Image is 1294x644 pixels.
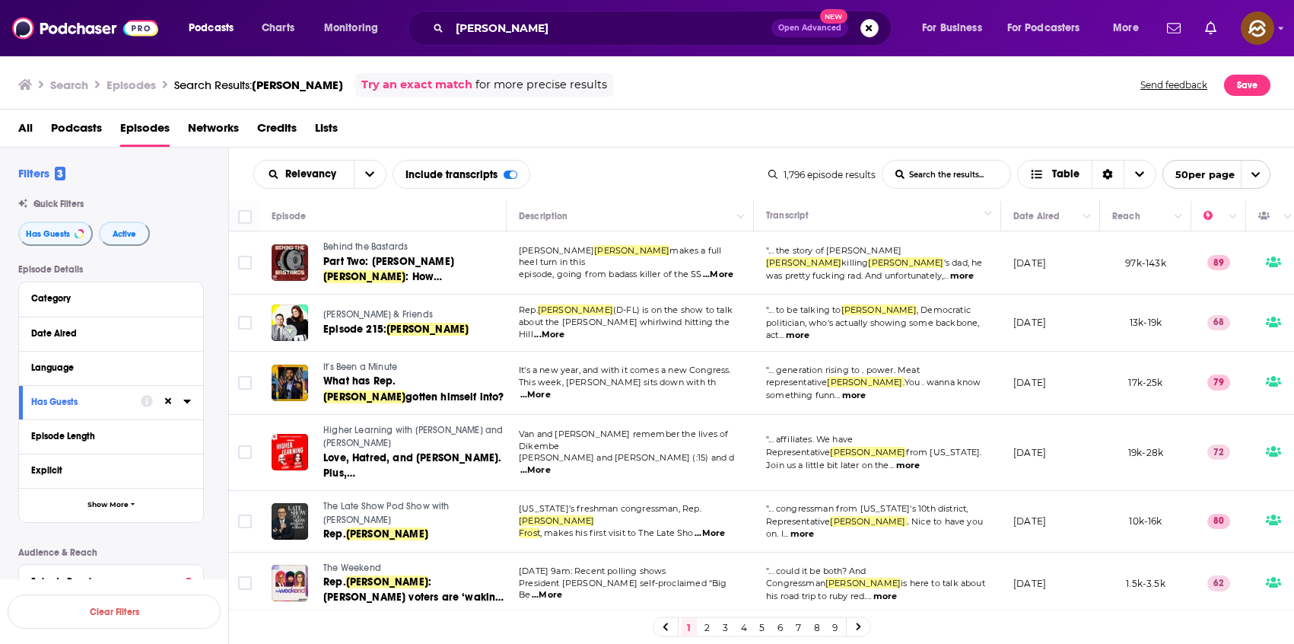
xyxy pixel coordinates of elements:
div: Language [31,362,181,373]
a: "... affiliates. We have Representative[PERSON_NAME]from [US_STATE]. Join us a little bit later o... [766,434,981,470]
span: Open Advanced [778,24,841,32]
div: Category [31,293,181,304]
button: Explicit [31,461,191,480]
button: Has Guests [18,222,93,246]
a: Higher Learning with [PERSON_NAME] and [PERSON_NAME] [323,424,504,451]
div: Description [519,207,568,225]
span: 17k-25k [1128,377,1162,388]
div: Episode [272,207,306,225]
button: Save [1224,75,1270,96]
p: 68 [1207,315,1230,330]
span: Table [1052,169,1079,180]
a: All [18,116,33,147]
span: ...More [534,329,564,341]
a: [PERSON_NAME] & Friends [323,308,504,322]
span: [PERSON_NAME]. [827,377,904,387]
span: 3 [55,167,65,180]
span: Episodes [120,116,170,147]
span: Toggle select row [238,515,252,528]
span: , makes his first visit to The Late Sho [540,528,694,538]
p: [DATE] [1013,316,1046,329]
a: Podchaser - Follow, Share and Rate Podcasts [12,14,158,43]
span: ...More [520,464,551,477]
p: Episode Details [18,264,204,275]
div: 1,796 episode results [768,169,876,180]
span: ... could it be both? And Congressman [766,566,866,589]
h3: Search [50,78,88,92]
span: New [820,9,847,24]
span: [PERSON_NAME] [323,391,405,403]
span: Behind the Bastards [323,241,408,252]
a: "... could it be both? And Congressman[PERSON_NAME]is here to talk about his road trip to ruby red. [766,566,985,601]
a: Credits [257,116,297,147]
a: Episode 215:[PERSON_NAME] [323,322,504,337]
span: For Podcasters [1007,18,1080,39]
a: Love, Hatred, and [PERSON_NAME]. Plus, Representative [323,451,504,481]
button: Column Actions [979,205,997,223]
a: "... congressman from [US_STATE]'s 10th district, Representative[PERSON_NAME].. Nice to have you ... [766,503,983,539]
span: Podcasts [189,18,234,39]
div: Episode Reach [31,576,178,587]
span: Frost [519,528,540,538]
p: [DATE] [1013,376,1046,389]
span: Van and [PERSON_NAME] remember the lives of Dikembe [519,429,728,451]
span: [PERSON_NAME] [519,245,594,256]
p: [DATE] [1013,257,1046,269]
a: Rep.[PERSON_NAME]: [PERSON_NAME] voters are ‘waking up’ [323,575,504,605]
span: It's a new year, and with it comes a new Congress. [519,365,731,375]
span: makes a full heel turn in this [519,245,722,268]
span: 's dad, he was pretty fucking rad. And unfortunately, [766,257,982,281]
p: 79 [1207,375,1230,390]
a: Charts [252,16,304,40]
a: It's Been a Minute [323,361,504,375]
a: 9 [828,618,843,636]
button: Send feedback [1136,73,1212,97]
span: ... [889,460,895,470]
h2: Filters [18,166,65,180]
span: ... [835,390,840,400]
span: Toggle select row [238,316,252,330]
a: Rep.[PERSON_NAME] [323,527,504,542]
span: ...More [703,269,733,281]
span: Toggle select row [238,256,252,269]
div: Search Results: [174,78,343,92]
button: more [873,590,897,603]
span: [PERSON_NAME] [346,575,428,588]
span: ... congressman from [US_STATE]'s 10th district, Representative [766,503,968,527]
a: Show notifications dropdown [1199,15,1222,41]
span: episode, going from badass killer of the SS [519,269,701,279]
span: Monitoring [324,18,378,39]
a: "... generation rising to . power. Meat representative[PERSON_NAME].You . wanna know something funn [766,365,981,400]
span: ... to be talking to [768,304,841,315]
button: Episode Reach [31,571,191,590]
span: " [766,566,985,601]
span: [PERSON_NAME] [519,515,594,526]
span: [PERSON_NAME] [594,245,669,256]
span: " [766,304,979,340]
span: 13k-19k [1130,317,1162,328]
span: [PERSON_NAME] [252,78,343,92]
div: Explicit [31,465,181,476]
a: What has Rep.[PERSON_NAME]gotten himself into? [323,374,504,404]
button: more [790,528,814,540]
span: Quick Filters [33,199,84,209]
a: Search Results:[PERSON_NAME] [174,78,343,92]
button: open menu [911,16,1001,40]
p: [DATE] [1013,577,1046,590]
span: For Business [922,18,982,39]
span: [PERSON_NAME] [825,578,901,588]
span: Lists [315,116,338,147]
h2: Choose View [1017,160,1156,189]
span: Rep. [519,304,538,315]
a: Behind the Bastards [323,241,504,254]
div: Sort Direction [1092,161,1124,188]
div: Date Aired [1013,207,1060,225]
div: Episode Length [31,431,181,442]
span: Logged in as hey85204 [1241,11,1274,45]
span: Toggle select row [238,576,252,590]
span: Love, Hatred, and [PERSON_NAME]. Plus, Representative [323,451,501,495]
span: [PERSON_NAME] [346,528,428,540]
img: User Profile [1241,11,1274,45]
button: Column Actions [1078,208,1096,226]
